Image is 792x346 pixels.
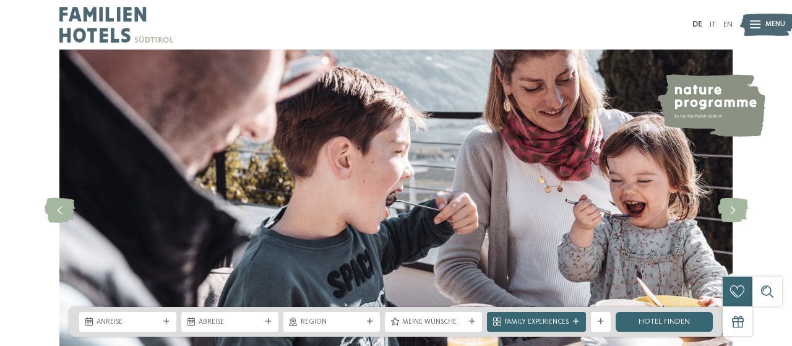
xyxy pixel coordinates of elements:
img: nature programme by Familienhotels Südtirol [656,74,765,137]
a: IT [710,20,716,28]
a: DE [692,20,702,28]
span: Family Experiences [504,318,569,327]
span: Menü [765,20,785,30]
a: EN [723,20,733,28]
a: Hotel finden [616,312,713,332]
span: Abreise [199,318,261,327]
span: Anreise [97,318,159,327]
span: Region [301,318,363,327]
span: Meine Wünsche [402,318,465,327]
